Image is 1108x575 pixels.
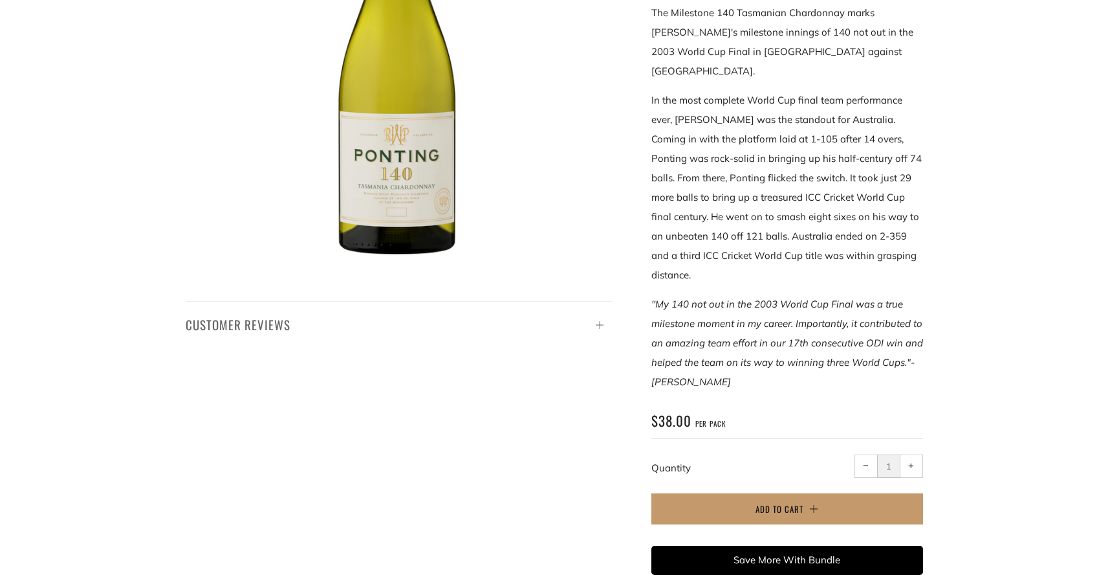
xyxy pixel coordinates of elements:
span: Add to Cart [755,502,803,515]
h4: Customer Reviews [186,313,613,335]
span: per pack [695,419,726,429]
span: + [908,463,914,469]
button: Add to Cart [651,493,923,524]
a: Customer Reviews [186,301,613,335]
input: quantity [877,455,900,478]
p: The Milestone 140 Tasmanian Chardonnay marks [PERSON_NAME]'s milestone innings of 140 not out in ... [651,3,923,81]
span: In the most complete World Cup final team performance ever, [PERSON_NAME] was the standout for Au... [651,94,922,281]
em: ''My 140 not out in the 2003 World Cup Final was a true milestone moment in my career. Importantl... [651,298,923,388]
div: Save More With Bundle [651,546,923,575]
span: $38.00 [651,411,691,431]
label: Quantity [651,462,691,474]
span: − [863,463,869,469]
